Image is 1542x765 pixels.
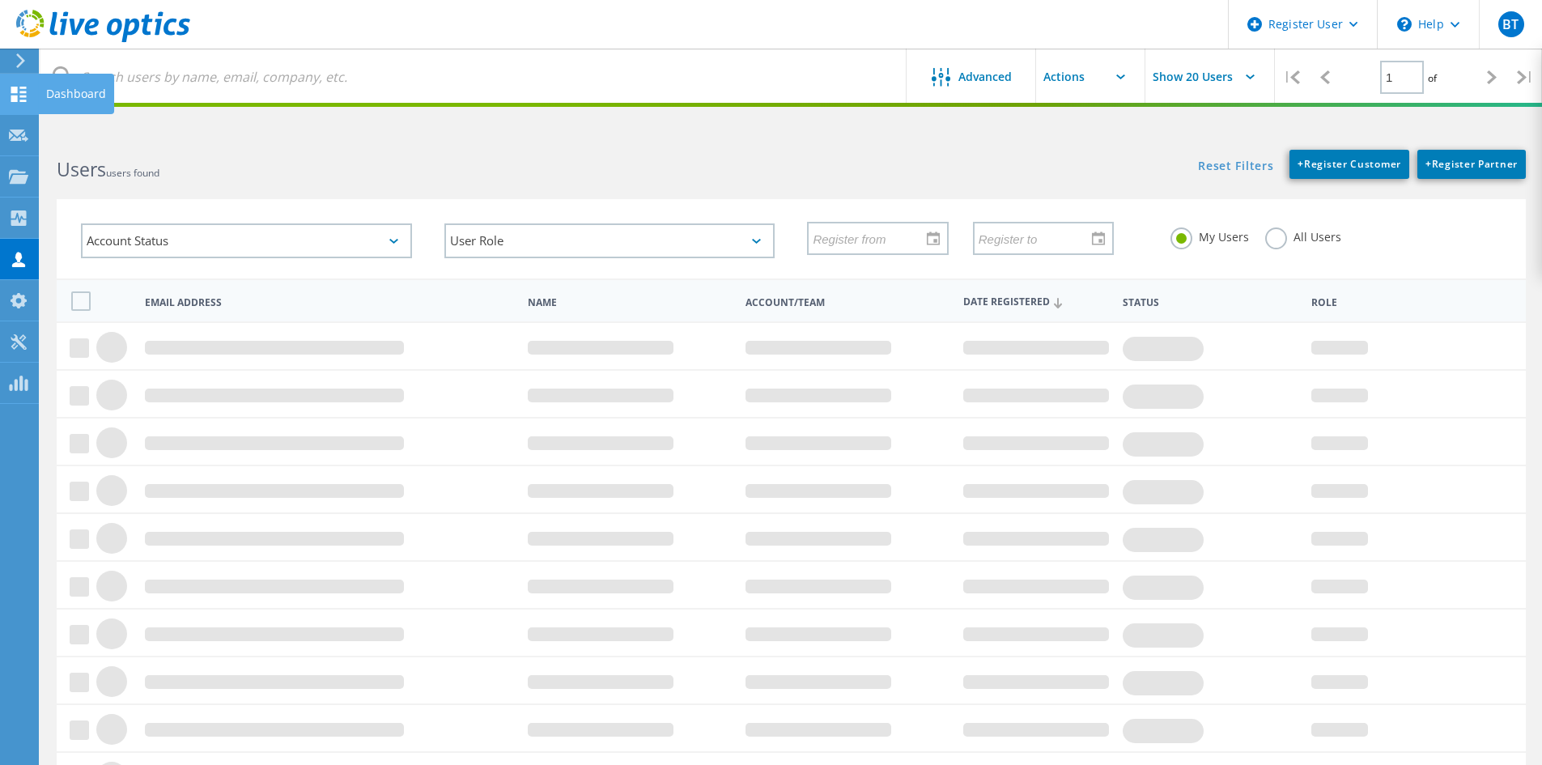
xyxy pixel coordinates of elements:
[1298,157,1401,171] span: Register Customer
[106,166,159,180] span: users found
[1265,227,1341,243] label: All Users
[1123,298,1298,308] span: Status
[963,297,1109,308] span: Date Registered
[16,34,190,45] a: Live Optics Dashboard
[40,49,907,105] input: Search users by name, email, company, etc.
[1298,157,1304,171] b: +
[958,71,1012,83] span: Advanced
[57,156,106,182] b: Users
[1170,227,1249,243] label: My Users
[746,298,949,308] span: Account/Team
[1311,298,1501,308] span: Role
[46,88,106,100] div: Dashboard
[1428,71,1437,85] span: of
[145,298,514,308] span: Email Address
[81,223,412,258] div: Account Status
[809,223,935,253] input: Register from
[1425,157,1518,171] span: Register Partner
[1289,150,1409,179] a: +Register Customer
[528,298,732,308] span: Name
[1502,18,1519,31] span: BT
[1275,49,1308,106] div: |
[1417,150,1526,179] a: +Register Partner
[1198,160,1273,174] a: Reset Filters
[1425,157,1432,171] b: +
[975,223,1101,253] input: Register to
[444,223,775,258] div: User Role
[1509,49,1542,106] div: |
[1397,17,1412,32] svg: \n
